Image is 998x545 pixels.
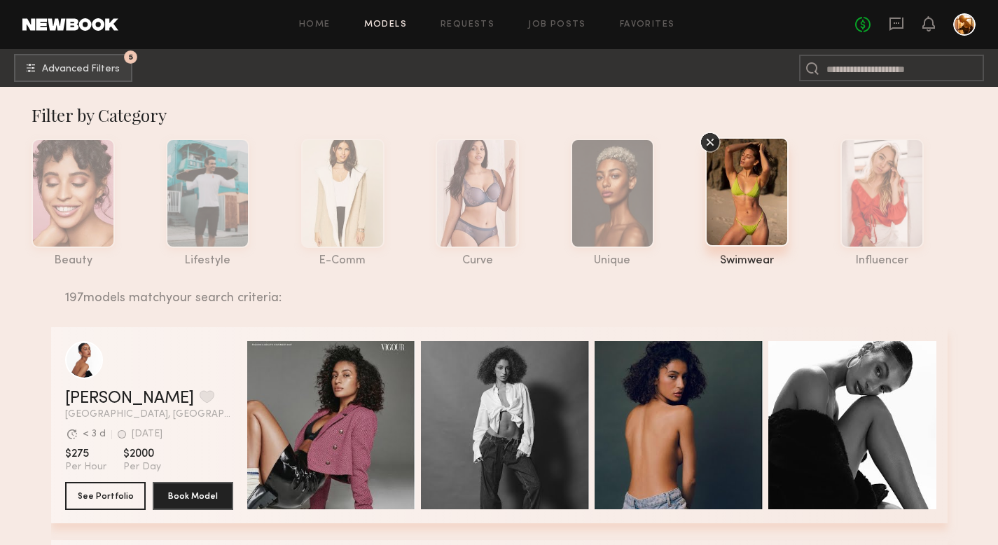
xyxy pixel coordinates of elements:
div: swimwear [705,255,789,267]
a: Job Posts [528,20,586,29]
div: unique [571,255,654,267]
button: See Portfolio [65,482,146,510]
div: lifestyle [166,255,249,267]
div: curve [436,255,519,267]
div: Filter by Category [32,104,980,126]
span: $275 [65,447,106,461]
span: Per Day [123,461,161,474]
div: 197 models match your search criteria: [65,275,936,305]
span: $2000 [123,447,161,461]
a: Home [299,20,331,29]
a: Models [364,20,407,29]
div: e-comm [301,255,384,267]
div: [DATE] [132,429,162,439]
a: Requests [441,20,494,29]
div: beauty [32,255,115,267]
div: < 3 d [83,429,106,439]
button: 5Advanced Filters [14,54,132,82]
span: Advanced Filters [42,64,120,74]
span: [GEOGRAPHIC_DATA], [GEOGRAPHIC_DATA] [65,410,233,420]
a: Favorites [620,20,675,29]
span: Per Hour [65,461,106,474]
span: 5 [129,54,133,60]
button: Book Model [153,482,233,510]
a: [PERSON_NAME] [65,390,194,407]
div: influencer [840,255,924,267]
